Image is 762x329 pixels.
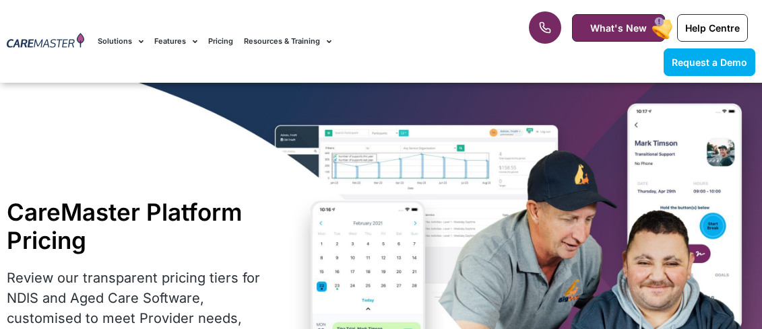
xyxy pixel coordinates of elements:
[664,48,755,76] a: Request a Demo
[590,22,647,34] span: What's New
[677,14,748,42] a: Help Centre
[154,19,197,64] a: Features
[98,19,486,64] nav: Menu
[7,33,84,50] img: CareMaster Logo
[98,19,144,64] a: Solutions
[7,198,265,254] h1: CareMaster Platform Pricing
[244,19,331,64] a: Resources & Training
[572,14,665,42] a: What's New
[685,22,740,34] span: Help Centre
[208,19,233,64] a: Pricing
[672,57,747,68] span: Request a Demo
